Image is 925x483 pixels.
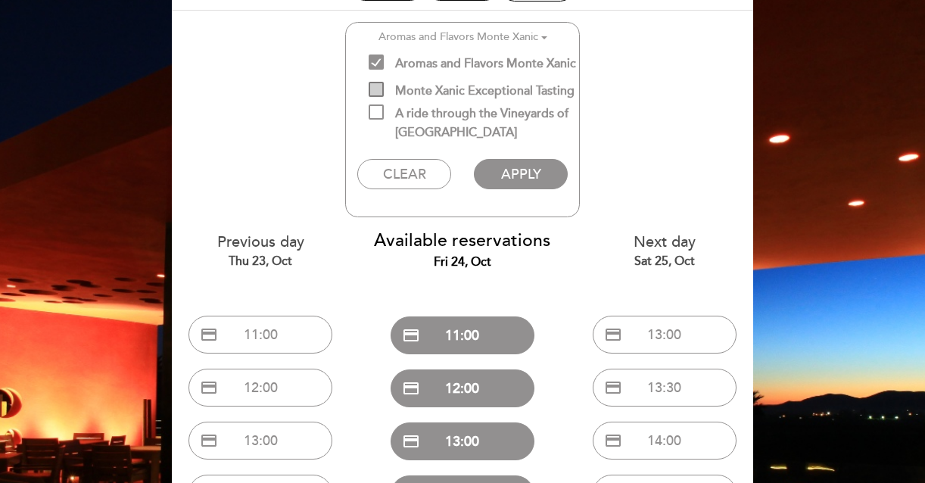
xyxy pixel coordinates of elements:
span: credit_card [402,432,420,450]
span: credit_card [200,379,218,397]
span: credit_card [200,326,218,344]
span: credit_card [402,326,420,344]
div: Sat 25, Oct [575,253,754,270]
span: credit_card [402,379,420,397]
button: credit_card 13:00 [391,422,534,460]
button: CLEAR [357,159,450,189]
div: Previous day [171,232,350,270]
span: credit_card [604,432,622,450]
button: credit_card 13:30 [593,369,737,407]
button: credit_card 12:00 [391,369,534,407]
button: Aromas and Flavors Monte Xanic [346,25,579,50]
span: Monte Xanic Exceptional Tasting [369,82,575,101]
div: Available reservations [373,229,553,271]
span: credit_card [200,432,218,450]
span: credit_card [604,379,622,397]
span: A ride through the Vineyards of [GEOGRAPHIC_DATA] [369,104,579,123]
span: credit_card [604,326,622,344]
button: credit_card 11:00 [188,316,332,354]
button: credit_card 14:00 [593,422,737,460]
button: credit_card 13:00 [593,316,737,354]
button: APPLY [474,159,567,189]
ng-container: Aromas and Flavors Monte Xanic [378,30,538,43]
button: credit_card 11:00 [391,316,534,354]
span: Aromas and Flavors Monte Xanic [369,55,576,73]
button: credit_card 13:00 [188,422,332,460]
div: Thu 23, Oct [171,253,350,270]
div: Next day [575,232,754,270]
button: credit_card 12:00 [188,369,332,407]
div: Fri 24, Oct [373,254,553,271]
